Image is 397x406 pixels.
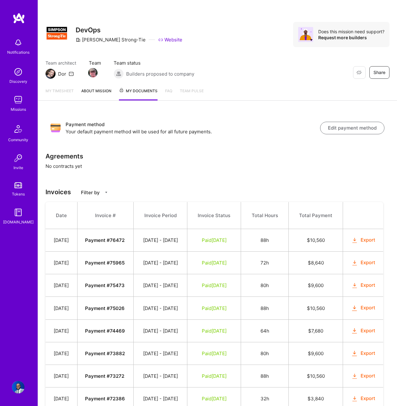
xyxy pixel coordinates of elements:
[85,260,125,266] strong: Payment # 75965
[202,305,227,311] span: Paid [DATE]
[351,373,358,380] i: icon OrangeDownload
[134,319,187,342] td: [DATE] - [DATE]
[351,350,358,357] i: icon OrangeDownload
[241,365,288,387] td: 88h
[46,274,77,297] td: [DATE]
[85,396,125,402] strong: Payment # 72386
[46,365,77,387] td: [DATE]
[89,67,97,78] a: Team Member Avatar
[88,68,98,77] img: Team Member Avatar
[13,13,25,24] img: logo
[241,319,288,342] td: 64h
[202,237,227,243] span: Paid [DATE]
[76,36,146,43] div: [PERSON_NAME] Strong-Tie
[351,259,375,266] button: Export
[351,327,358,334] i: icon OrangeDownload
[351,372,375,380] button: Export
[9,78,27,85] div: Discovery
[187,202,241,229] th: Invoice Status
[69,71,74,76] i: icon Mail
[46,202,77,229] th: Date
[12,191,25,197] div: Tokens
[126,71,194,77] span: Builders proposed to company
[288,365,343,387] td: $ 10,560
[351,282,375,289] button: Export
[351,350,375,357] button: Export
[134,229,187,252] td: [DATE] - [DATE]
[288,202,343,229] th: Total Payment
[288,319,343,342] td: $ 7,680
[114,69,124,79] img: Builders proposed to company
[114,60,194,66] span: Team status
[202,350,227,356] span: Paid [DATE]
[77,202,134,229] th: Invoice #
[12,93,24,106] img: teamwork
[85,328,125,334] strong: Payment # 74469
[134,202,187,229] th: Invoice Period
[85,373,124,379] strong: Payment # 73272
[12,206,24,219] img: guide book
[85,282,125,288] strong: Payment # 75473
[46,152,389,160] h3: Agreements
[104,190,108,195] i: icon CaretDown
[202,396,227,402] span: Paid [DATE]
[11,106,26,113] div: Missions
[46,60,76,66] span: Team architect
[351,282,358,289] i: icon OrangeDownload
[351,304,375,312] button: Export
[119,88,158,94] span: My Documents
[241,342,288,365] td: 80h
[298,27,313,42] img: Avatar
[288,252,343,274] td: $ 8,640
[241,229,288,252] td: 88h
[7,49,30,56] div: Notifications
[119,88,158,100] a: My Documents
[46,69,56,79] img: Team Architect
[202,373,227,379] span: Paid [DATE]
[14,182,22,188] img: tokens
[12,36,24,49] img: bell
[288,274,343,297] td: $ 9,600
[3,219,34,225] div: [DOMAIN_NAME]
[318,29,384,35] div: Does this mission need support?
[180,88,204,93] span: Team Pulse
[12,66,24,78] img: discovery
[46,297,77,319] td: [DATE]
[46,252,77,274] td: [DATE]
[46,229,77,252] td: [DATE]
[8,136,28,143] div: Community
[318,35,384,40] div: Request more builders
[46,188,389,196] h3: Invoices
[85,237,125,243] strong: Payment # 76472
[241,274,288,297] td: 80h
[46,88,74,100] a: My timesheet
[288,297,343,319] td: $ 10,560
[51,123,61,133] img: Payment method
[46,319,77,342] td: [DATE]
[373,69,385,76] span: Share
[351,395,358,403] i: icon OrangeDownload
[66,128,320,135] p: Your default payment method will be used for all future payments.
[158,36,182,43] a: Website
[46,342,77,365] td: [DATE]
[351,327,375,334] button: Export
[288,229,343,252] td: $ 10,560
[351,237,358,244] i: icon OrangeDownload
[357,70,362,75] i: icon EyeClosed
[89,60,101,66] span: Team
[241,297,288,319] td: 88h
[58,71,66,77] div: Dor
[351,259,358,267] i: icon OrangeDownload
[85,305,125,311] strong: Payment # 75026
[202,260,227,266] span: Paid [DATE]
[134,342,187,365] td: [DATE] - [DATE]
[351,305,358,312] i: icon OrangeDownload
[81,88,111,100] a: About Mission
[13,164,23,171] div: Invite
[202,282,227,288] span: Paid [DATE]
[241,252,288,274] td: 72h
[202,328,227,334] span: Paid [DATE]
[288,342,343,365] td: $ 9,600
[85,350,125,356] strong: Payment # 73882
[12,381,24,393] img: User Avatar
